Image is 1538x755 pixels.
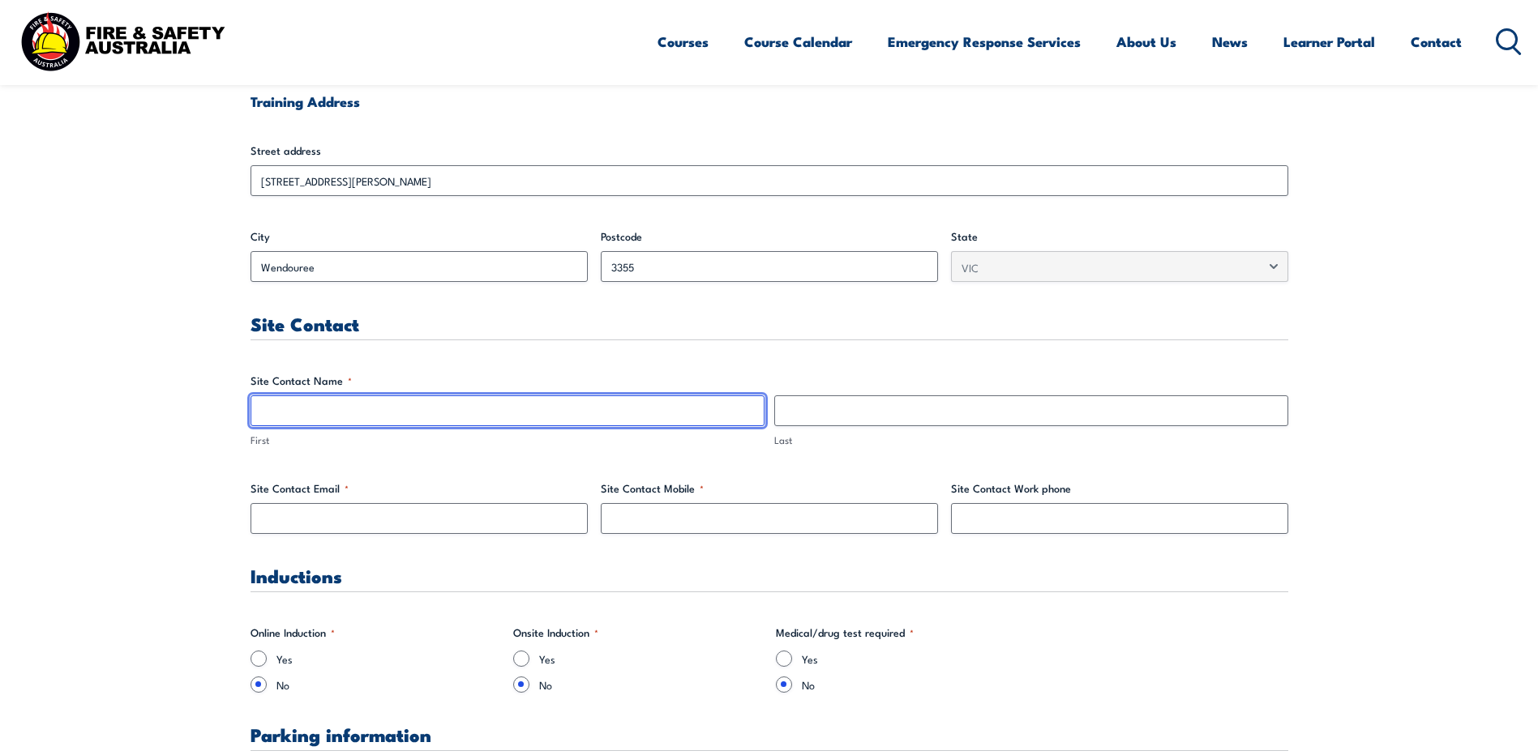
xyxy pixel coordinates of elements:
[774,433,1288,448] label: Last
[513,625,598,641] legend: Onsite Induction
[539,650,763,667] label: Yes
[658,20,709,63] a: Courses
[802,650,1026,667] label: Yes
[601,228,938,245] label: Postcode
[251,314,1288,333] h3: Site Contact
[1411,20,1462,63] a: Contact
[251,228,588,245] label: City
[1212,20,1248,63] a: News
[251,373,352,389] legend: Site Contact Name
[276,650,500,667] label: Yes
[251,433,765,448] label: First
[776,625,914,641] legend: Medical/drug test required
[951,228,1288,245] label: State
[1283,20,1375,63] a: Learner Portal
[888,20,1081,63] a: Emergency Response Services
[276,676,500,693] label: No
[744,20,852,63] a: Course Calendar
[601,480,938,497] label: Site Contact Mobile
[802,676,1026,693] label: No
[951,480,1288,497] label: Site Contact Work phone
[251,92,1288,110] h4: Training Address
[251,625,335,641] legend: Online Induction
[251,725,1288,744] h3: Parking information
[539,676,763,693] label: No
[251,566,1288,585] h3: Inductions
[251,480,588,497] label: Site Contact Email
[1116,20,1176,63] a: About Us
[251,143,1288,159] label: Street address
